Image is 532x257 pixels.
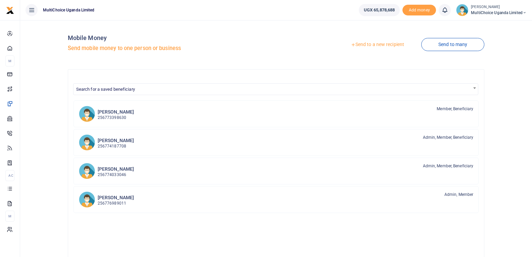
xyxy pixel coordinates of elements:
p: 256774187708 [98,143,134,149]
span: MultiChoice Uganda Limited [471,10,527,16]
h6: [PERSON_NAME] [98,138,134,143]
span: UGX 65,878,688 [364,7,395,13]
li: Toup your wallet [402,5,436,16]
a: Send to a new recipient [334,39,421,51]
span: Admin, Member, Beneficiary [423,163,474,169]
h6: [PERSON_NAME] [98,166,134,172]
img: AM [79,106,95,122]
li: M [5,55,14,67]
p: 256773398630 [98,115,134,121]
img: profile-user [456,4,468,16]
li: Ac [5,170,14,181]
a: MK [PERSON_NAME] 256774033046 Admin, Member, Beneficiary [74,158,479,184]
a: Send to many [421,38,484,51]
a: UGX 65,878,688 [359,4,400,16]
h4: Mobile Money [68,34,274,42]
a: HS [PERSON_NAME] 256776989011 Admin, Member [74,186,479,213]
span: Admin, Member, Beneficiary [423,134,474,140]
p: 256776989011 [98,200,134,207]
span: Search for a saved beneficiary [73,83,479,95]
h6: [PERSON_NAME] [98,109,134,115]
span: MultiChoice Uganda Limited [40,7,97,13]
a: profile-user [PERSON_NAME] MultiChoice Uganda Limited [456,4,527,16]
span: Search for a saved beneficiary [74,84,478,94]
img: HS [79,191,95,208]
a: logo-small logo-large logo-large [6,7,14,12]
a: DA [PERSON_NAME] 256774187708 Admin, Member, Beneficiary [74,129,479,156]
img: DA [79,134,95,151]
h6: [PERSON_NAME] [98,195,134,201]
span: Add money [402,5,436,16]
img: MK [79,163,95,179]
small: [PERSON_NAME] [471,4,527,10]
li: Wallet ballance [356,4,402,16]
a: Add money [402,7,436,12]
p: 256774033046 [98,172,134,178]
span: Search for a saved beneficiary [76,87,135,92]
a: AM [PERSON_NAME] 256773398630 Member, Beneficiary [74,100,479,127]
li: M [5,211,14,222]
img: logo-small [6,6,14,14]
span: Admin, Member [444,191,473,198]
h5: Send mobile money to one person or business [68,45,274,52]
span: Member, Beneficiary [437,106,473,112]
